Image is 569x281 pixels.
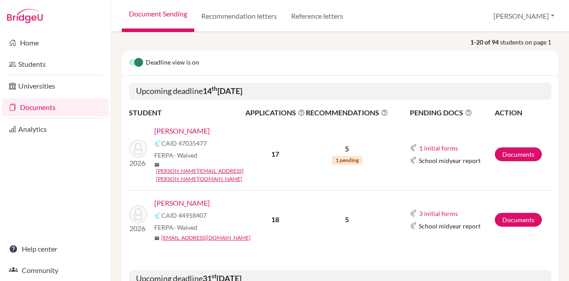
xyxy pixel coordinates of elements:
th: STUDENT [129,107,245,118]
img: Common App logo [410,144,417,151]
a: Home [2,34,109,52]
a: [PERSON_NAME] [154,126,210,136]
img: Varde, Athena [129,205,147,223]
a: Help center [2,240,109,258]
h5: Upcoming deadline [129,83,551,100]
img: Atzbach, Amelia [129,140,147,158]
span: students on page 1 [500,37,558,47]
strong: 1-20 of 94 [470,37,500,47]
span: - Waived [173,224,197,231]
span: School midyear report [419,221,481,231]
a: Documents [2,98,109,116]
span: mail [154,236,160,241]
p: 2026 [129,158,147,168]
a: Documents [495,147,542,161]
button: 3 initial forms [419,208,458,219]
sup: st [212,273,216,280]
b: 18 [271,215,279,224]
span: PENDING DOCS [410,107,494,118]
b: 14 [DATE] [203,86,242,96]
a: [PERSON_NAME][EMAIL_ADDRESS][PERSON_NAME][DOMAIN_NAME] [156,167,251,183]
p: 5 [306,214,388,225]
a: Students [2,55,109,73]
span: Deadline view is on [146,57,199,68]
span: mail [154,162,160,167]
img: Common App logo [154,140,161,147]
span: 1 pending [332,156,362,165]
img: Common App logo [410,210,417,217]
img: Common App logo [154,212,161,219]
button: [PERSON_NAME] [489,8,558,24]
button: 1 initial forms [419,143,458,153]
a: Universities [2,77,109,95]
span: APPLICATIONS [245,107,305,118]
span: CAID 47035477 [161,138,207,148]
b: 17 [271,150,279,158]
sup: th [212,85,217,92]
img: Common App logo [410,222,417,229]
th: ACTION [494,107,551,118]
span: School midyear report [419,156,481,165]
span: FERPA [154,151,197,160]
span: RECOMMENDATIONS [306,107,388,118]
p: 5 [306,143,388,154]
span: - Waived [173,151,197,159]
img: Bridge-U [7,9,43,23]
img: Common App logo [410,157,417,164]
a: [PERSON_NAME] [154,198,210,208]
p: 2026 [129,223,147,234]
a: [EMAIL_ADDRESS][DOMAIN_NAME] [161,234,251,242]
span: FERPA [154,223,197,232]
a: Community [2,261,109,279]
span: CAID 44958407 [161,211,207,220]
a: Analytics [2,120,109,138]
a: Documents [495,213,542,227]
